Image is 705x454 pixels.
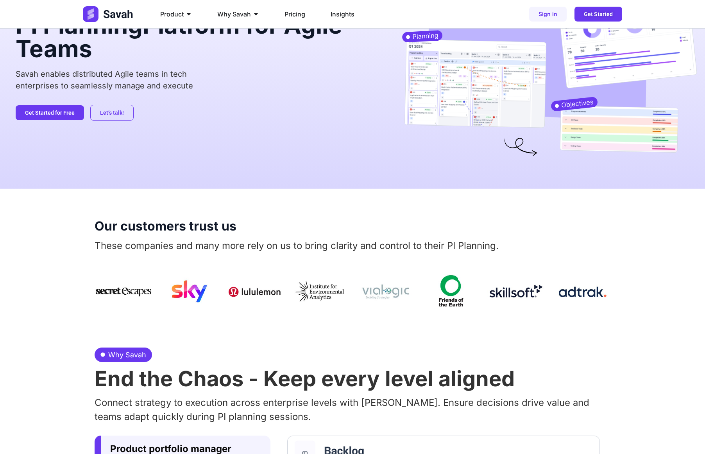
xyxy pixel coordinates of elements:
a: Let’s talk! [90,105,134,121]
a: Insights [331,9,354,19]
a: Get Started for Free [16,105,84,120]
nav: Menu [154,6,428,22]
span: Let’s talk! [100,110,124,115]
h2: End the Chaos - Keep every level aligned [95,368,610,389]
span: Why Savah [106,350,146,360]
p: Savah enables distributed Agile teams in tech enterprises to seamlessly manage and execute [16,68,377,92]
p: Connect strategy to execution across enterprise levels with [PERSON_NAME]. Ensure decisions drive... [95,396,610,424]
span: Why Savah [217,9,251,19]
a: Pricing [285,9,305,19]
span: Sign in [539,11,557,17]
img: Logo (2) [83,6,134,22]
p: These companies and many more rely on us to bring clarity and control to their PI Planning. [95,239,610,253]
span: Get Started [584,11,613,17]
span: Get Started for Free [25,110,75,115]
a: Get Started [574,7,622,22]
a: Sign in [529,7,567,22]
iframe: Chat Widget [666,416,705,454]
span: Product [160,9,184,19]
div: Menu Toggle [154,6,428,22]
h2: Our customers trust us [95,220,610,232]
